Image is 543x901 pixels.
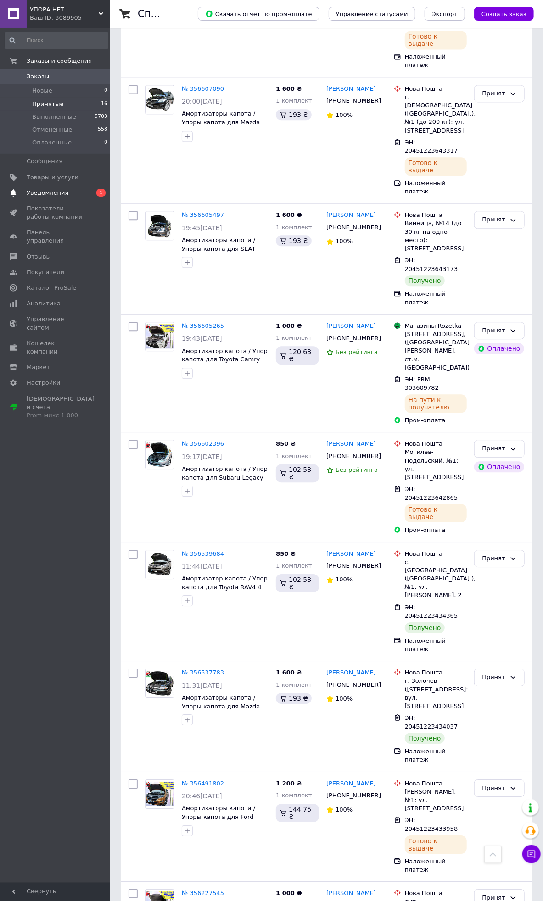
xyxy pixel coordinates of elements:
div: 193 ₴ [276,109,312,120]
div: [PHONE_NUMBER] [325,221,380,233]
span: Аналитика [27,299,61,308]
span: 19:45[DATE] [182,224,222,232]
div: Наложенный платеж [405,290,467,306]
span: 1 600 ₴ [276,211,302,218]
div: Получено [405,275,445,286]
span: 20:46[DATE] [182,792,222,800]
a: [PERSON_NAME] [326,85,376,94]
div: Принят [482,784,506,793]
span: 100% [336,576,353,583]
a: [PERSON_NAME] [326,211,376,220]
a: Амортизатор капота / Упор капота для Toyota RAV4 4 gen. / Тойота РАВ4 4 поколения ([DATE]-[DATE]) [182,575,268,608]
div: [PHONE_NUMBER] [325,790,380,802]
span: Маркет [27,363,50,371]
div: Готово к выдаче [405,835,467,854]
a: [PERSON_NAME] [326,669,376,677]
a: № 356539684 [182,550,224,557]
img: Фото товару [146,671,174,696]
span: Скачать отчет по пром-оплате [205,10,312,18]
span: [DEMOGRAPHIC_DATA] и счета [27,395,95,420]
span: Создать заказ [481,11,526,17]
a: Амортизатор капота / Упор капота для Subaru Legacy BL/BP + Outback BM / Субару Легаси 4 + Аутбек ... [182,465,268,506]
span: 0 [104,138,107,147]
a: № 356227545 [182,890,224,896]
span: Уведомления [27,189,68,197]
span: Управление статусами [336,11,408,17]
div: [PHONE_NUMBER] [325,332,380,344]
div: Оплачено [474,461,524,472]
span: Отмененные [32,126,72,134]
span: 5703 [95,113,107,121]
span: 1 комплект [276,334,312,341]
div: Нова Пошта [405,889,467,897]
a: Фото товару [145,211,174,240]
span: Показатели работы компании [27,205,85,221]
div: Готово к выдаче [405,504,467,522]
a: № 356605497 [182,211,224,218]
a: Амортизатор капота / Упор капота для Toyota Camry XV50 / Тойота Камри 50 '11-17 [182,348,268,380]
span: Выполненные [32,113,76,121]
a: [PERSON_NAME] [326,889,376,898]
span: ЭН: PRM-303609782 [405,376,439,392]
span: Экспорт [432,11,458,17]
span: Без рейтинга [336,348,378,355]
a: Фото товару [145,550,174,579]
div: Принят [482,89,506,99]
a: [PERSON_NAME] [326,322,376,331]
span: 100% [336,806,353,813]
span: ЭН: 20451223643173 [405,257,458,272]
div: Нова Пошта [405,440,467,448]
a: Амортизаторы капота / Упоры капота для Ford Edge / [PERSON_NAME] '14-24 [182,805,265,837]
span: 100% [336,111,353,118]
button: Экспорт [425,7,465,21]
button: Скачать отчет по пром-оплате [198,7,319,21]
div: Принят [482,673,506,682]
span: ЭН: 20451223691165 [405,12,458,28]
span: 1 000 ₴ [276,890,302,896]
a: Амортизаторы капота / Упоры капота для Mazda CX-9 1 gen. / Мазда СХ-9 1 поколение ([DATE]-[DATE]) [182,110,264,143]
a: [PERSON_NAME] [326,440,376,448]
span: 1 комплект [276,792,312,799]
span: Амортизаторы капота / Упоры капота для Mazda 626 GF 5 gen. / Мазда 626 5 поколение ([DATE]-[DATE]) [182,694,269,727]
input: Поиск [5,32,108,49]
div: Принят [482,326,506,336]
span: 558 [98,126,107,134]
a: [PERSON_NAME] [326,779,376,788]
div: Пром-оплата [405,526,467,534]
div: Prom микс 1 000 [27,411,95,420]
span: Кошелек компании [27,339,85,356]
div: Нова Пошта [405,669,467,677]
div: Наложенный платеж [405,747,467,764]
a: Амортизаторы капота / Упоры капота для SEAT Ibiza / Сеат Ибица ([DATE]-[DATE]) [182,237,265,269]
span: Настройки [27,379,60,387]
div: [PHONE_NUMBER] [325,679,380,691]
span: 1 000 ₴ [276,322,302,329]
div: Нова Пошта [405,85,467,93]
div: [PERSON_NAME], №1: ул. [STREET_ADDRESS] [405,788,467,813]
span: 1 комплект [276,224,312,231]
div: 102.53 ₴ [276,464,319,482]
div: Наложенный платеж [405,179,467,196]
span: 1 600 ₴ [276,669,302,676]
img: Фото товару [146,442,174,467]
div: 193 ₴ [276,693,312,704]
div: [PHONE_NUMBER] [325,560,380,572]
span: 1 комплект [276,453,312,459]
button: Управление статусами [329,7,415,21]
span: Панель управления [27,228,85,245]
div: На пути к получателю [405,394,467,413]
span: ЭН: 20451223642865 [405,486,458,501]
a: Фото товару [145,440,174,469]
span: Без рейтинга [336,466,378,473]
span: 100% [336,695,353,702]
span: 100% [336,238,353,244]
button: Создать заказ [474,7,534,21]
span: 11:31[DATE] [182,682,222,689]
div: Могилев-Подольский, №1: ул. [STREET_ADDRESS] [405,448,467,481]
img: Фото товару [146,215,174,237]
span: Покупатели [27,268,64,276]
div: 193 ₴ [276,235,312,246]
